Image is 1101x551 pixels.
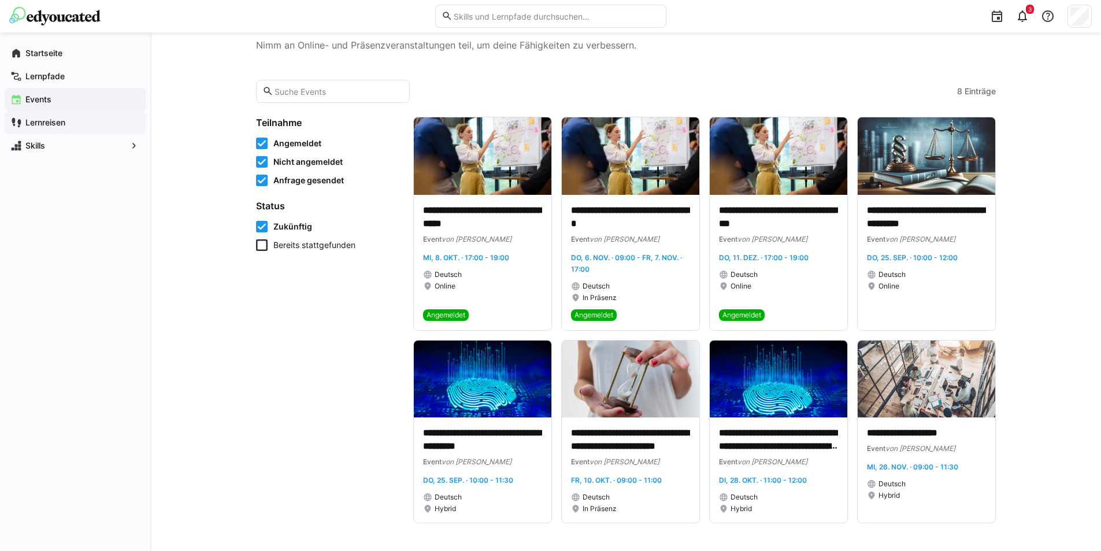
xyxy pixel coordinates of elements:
[1028,6,1032,13] span: 3
[273,138,321,149] span: Angemeldet
[435,282,455,291] span: Online
[423,476,513,485] span: Do, 25. Sep. · 10:00 - 11:30
[562,117,699,195] img: image
[710,117,847,195] img: image
[867,253,958,262] span: Do, 25. Sep. · 10:00 - 12:00
[571,476,662,485] span: Fr, 10. Okt. · 09:00 - 11:00
[273,221,312,232] span: Zukünftig
[858,341,995,418] img: image
[878,479,906,489] span: Deutsch
[965,86,996,97] span: Einträge
[737,235,807,243] span: von [PERSON_NAME]
[583,293,617,302] span: In Präsenz
[590,235,659,243] span: von [PERSON_NAME]
[583,282,610,291] span: Deutsch
[878,270,906,279] span: Deutsch
[858,117,995,195] img: image
[562,341,699,418] img: image
[273,156,343,168] span: Nicht angemeldet
[442,457,511,466] span: von [PERSON_NAME]
[442,235,511,243] span: von [PERSON_NAME]
[583,493,610,502] span: Deutsch
[719,235,737,243] span: Event
[273,175,344,186] span: Anfrage gesendet
[256,117,399,128] h4: Teilnahme
[414,341,551,418] img: image
[722,310,761,320] span: Angemeldet
[731,504,752,513] span: Hybrid
[710,341,847,418] img: image
[719,476,807,485] span: Di, 28. Okt. · 11:00 - 12:00
[719,253,809,262] span: Do, 11. Dez. · 17:00 - 19:00
[867,444,885,453] span: Event
[273,239,355,251] span: Bereits stattgefunden
[571,253,682,273] span: Do, 6. Nov. · 09:00 - Fr, 7. Nov. · 17:00
[427,310,465,320] span: Angemeldet
[414,117,551,195] img: image
[878,491,900,500] span: Hybrid
[867,463,958,471] span: Mi, 26. Nov. · 09:00 - 11:30
[571,457,590,466] span: Event
[435,493,462,502] span: Deutsch
[574,310,613,320] span: Angemeldet
[256,200,399,212] h4: Status
[731,493,758,502] span: Deutsch
[423,235,442,243] span: Event
[256,38,996,52] p: Nimm an Online- und Präsenzveranstaltungen teil, um deine Fähigkeiten zu verbessern.
[590,457,659,466] span: von [PERSON_NAME]
[731,270,758,279] span: Deutsch
[719,457,737,466] span: Event
[885,235,955,243] span: von [PERSON_NAME]
[571,235,590,243] span: Event
[273,86,403,97] input: Suche Events
[731,282,751,291] span: Online
[453,11,659,21] input: Skills und Lernpfade durchsuchen…
[957,86,962,97] span: 8
[435,504,456,513] span: Hybrid
[423,457,442,466] span: Event
[423,253,509,262] span: Mi, 8. Okt. · 17:00 - 19:00
[583,504,617,513] span: In Präsenz
[867,235,885,243] span: Event
[885,444,955,453] span: von [PERSON_NAME]
[435,270,462,279] span: Deutsch
[737,457,807,466] span: von [PERSON_NAME]
[878,282,899,291] span: Online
